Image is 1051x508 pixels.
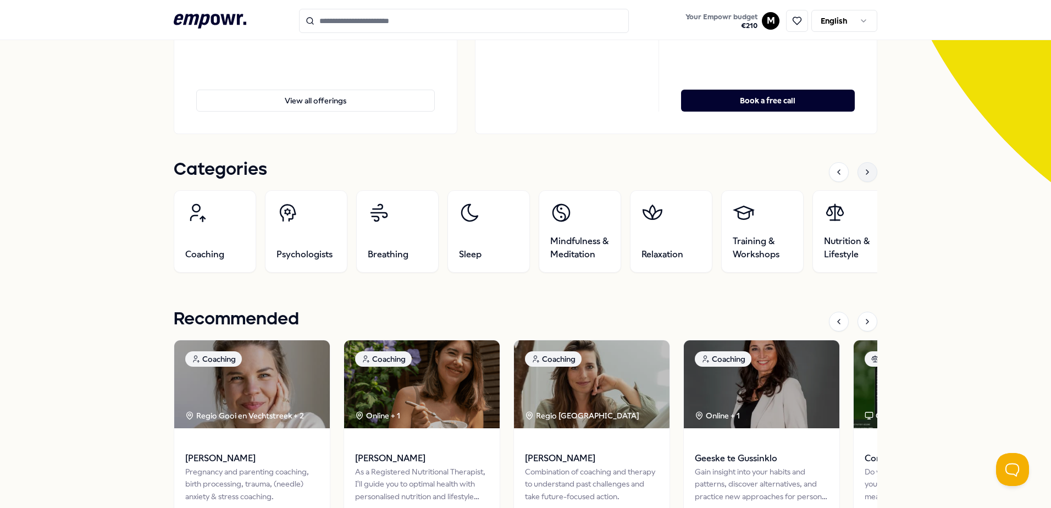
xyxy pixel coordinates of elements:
span: € 210 [685,21,757,30]
div: Gain insight into your habits and patterns, discover alternatives, and practice new approaches fo... [695,466,828,503]
div: Online + 1 [695,410,740,422]
div: Coaching [695,351,751,367]
a: View all offerings [196,72,435,112]
span: Relaxation [641,248,683,261]
span: Coaching [185,248,224,261]
span: Your Empowr budget [685,13,757,21]
h1: Categories [174,156,267,184]
a: Coaching [174,190,256,273]
span: Training & Workshops [733,235,792,261]
a: Sleep [447,190,530,273]
span: Mindfulness & Meditation [550,235,610,261]
input: Search for products, categories or subcategories [299,9,629,33]
iframe: Help Scout Beacon - Open [996,453,1029,486]
a: Your Empowr budget€210 [681,9,762,32]
div: Regio [GEOGRAPHIC_DATA] [525,410,641,422]
div: Do you want to know the real status of your health? The Health Check measures 18 biomarkers for a... [865,466,998,503]
div: Regio Gooi en Vechtstreek + 2 [185,410,304,422]
span: Psychologists [276,248,333,261]
div: Pregnancy and parenting coaching, birth processing, trauma, (needle) anxiety & stress coaching. [185,466,319,503]
button: Book a free call [681,90,855,112]
span: Nutrition & Lifestyle [824,235,883,261]
span: Sleep [459,248,482,261]
span: Complete Health Check [865,451,998,466]
a: Relaxation [630,190,712,273]
a: Nutrition & Lifestyle [812,190,895,273]
button: Your Empowr budget€210 [683,10,760,32]
img: package image [344,340,500,428]
div: Nutrition & Lifestyle [865,351,960,367]
span: [PERSON_NAME] [525,451,659,466]
a: Training & Workshops [721,190,804,273]
div: Online [865,410,899,422]
a: Mindfulness & Meditation [539,190,621,273]
img: package image [854,340,1009,428]
a: Psychologists [265,190,347,273]
span: [PERSON_NAME] [355,451,489,466]
img: package image [684,340,839,428]
div: Online + 1 [355,410,400,422]
button: M [762,12,779,30]
a: Breathing [356,190,439,273]
span: [PERSON_NAME] [185,451,319,466]
h1: Recommended [174,306,299,333]
img: package image [174,340,330,428]
div: Coaching [525,351,582,367]
div: Combination of coaching and therapy to understand past challenges and take future-focused action. [525,466,659,503]
button: View all offerings [196,90,435,112]
span: Geeske te Gussinklo [695,451,828,466]
div: Coaching [355,351,412,367]
span: Breathing [368,248,408,261]
div: Coaching [185,351,242,367]
img: package image [514,340,670,428]
div: As a Registered Nutritional Therapist, I'll guide you to optimal health with personalised nutriti... [355,466,489,503]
